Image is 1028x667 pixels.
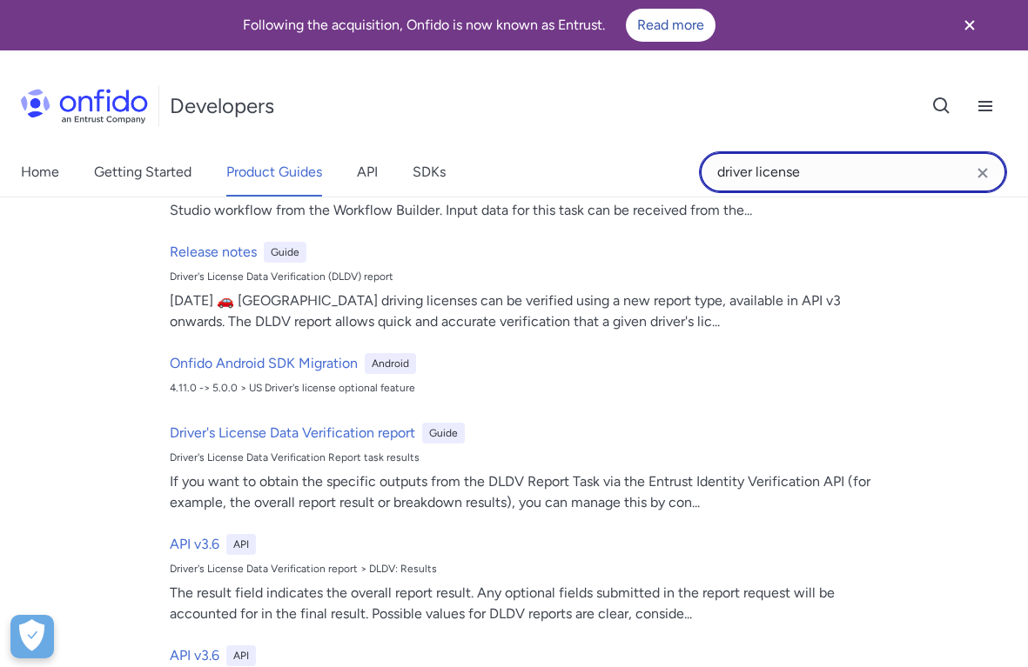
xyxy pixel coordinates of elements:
[226,645,256,666] div: API
[170,92,274,120] h1: Developers
[163,235,880,339] a: Release notesGuideDriver's License Data Verification (DLDV) report[DATE] 🚗 [GEOGRAPHIC_DATA] driv...
[170,562,873,576] div: Driver's License Data Verification report > DLDV: Results
[699,151,1007,193] input: Onfido search input field
[226,148,322,197] a: Product Guides
[170,270,873,283] div: Driver's License Data Verification (DLDV) report
[920,84,964,128] button: Open search button
[170,450,873,464] div: Driver's License Data Verification Report task results
[163,527,880,631] a: API v3.6APIDriver's License Data Verification report > DLDV: ResultsThe result field indicates th...
[931,96,952,117] svg: Open search button
[972,163,993,183] svg: Clear search field button
[21,89,148,123] img: Onfido Logo
[170,423,415,444] h6: Driver's License Data Verification report
[975,96,996,117] svg: Open navigation menu button
[163,416,880,520] a: Driver's License Data Verification reportGuideDriver's License Data Verification Report task resu...
[422,423,465,444] div: Guide
[170,645,219,666] h6: API v3.6
[163,346,880,409] a: Onfido Android SDK MigrationAndroid4.11.0 -> 5.0.0 > US Driver's license optional feature
[413,148,446,197] a: SDKs
[170,583,873,624] div: The result field indicates the overall report result. Any optional fields submitted in the report...
[170,381,873,395] div: 4.11.0 -> 5.0.0 > US Driver's license optional feature
[10,615,54,658] div: Cookie Preferences
[170,534,219,555] h6: API v3.6
[226,534,256,555] div: API
[626,9,716,42] a: Read more
[21,148,59,197] a: Home
[170,353,358,374] h6: Onfido Android SDK Migration
[357,148,378,197] a: API
[959,15,980,36] svg: Close banner
[937,3,1002,47] button: Close banner
[21,9,937,42] div: Following the acquisition, Onfido is now known as Entrust.
[964,84,1007,128] button: Open navigation menu button
[365,353,416,374] div: Android
[10,615,54,658] button: Open Preferences
[170,471,873,513] div: If you want to obtain the specific outputs from the DLDV Report Task via the Entrust Identity Ver...
[170,242,257,263] h6: Release notes
[170,179,873,221] div: Similar to other Entrust reports, to run a DLDV report, the dedicated DLDV Report task should be ...
[264,242,306,263] div: Guide
[94,148,191,197] a: Getting Started
[170,290,873,332] div: [DATE] 🚗 [GEOGRAPHIC_DATA] driving licenses can be verified using a new report type, available in...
